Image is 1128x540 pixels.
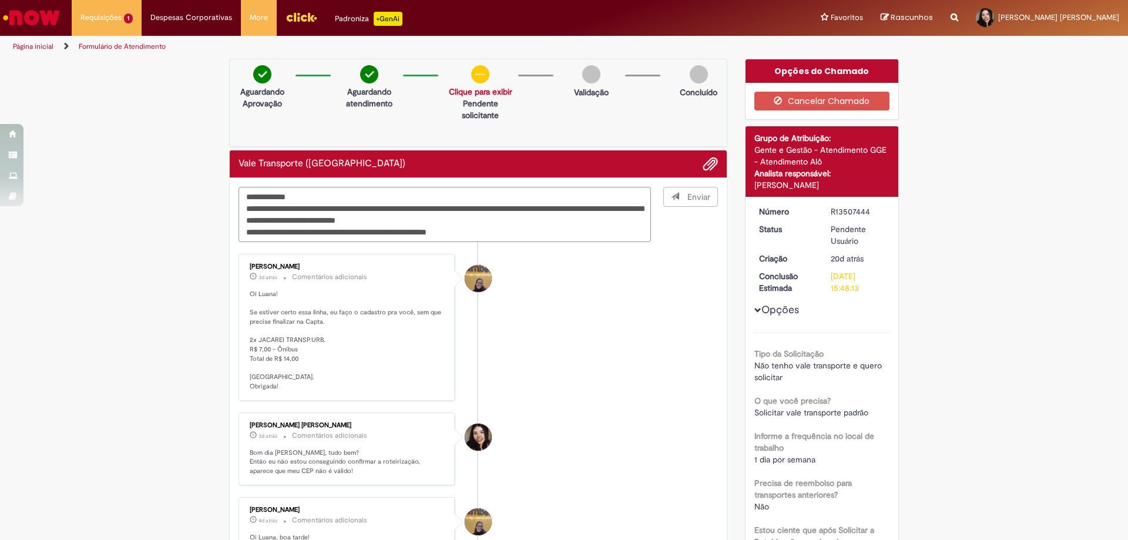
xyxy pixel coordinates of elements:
[680,86,717,98] p: Concluído
[374,12,402,26] p: +GenAi
[754,395,831,406] b: O que você precisa?
[574,86,609,98] p: Validação
[150,12,232,24] span: Despesas Corporativas
[258,517,277,524] time: 25/09/2025 12:25:23
[253,65,271,83] img: check-circle-green.png
[292,431,367,441] small: Comentários adicionais
[582,65,600,83] img: img-circle-grey.png
[258,432,277,440] span: 3d atrás
[831,270,885,294] div: [DATE] 15:48:13
[754,132,890,144] div: Grupo de Atribuição:
[449,98,512,121] p: Pendente solicitante
[690,65,708,83] img: img-circle-grey.png
[754,501,769,512] span: Não
[754,454,815,465] span: 1 dia por semana
[754,360,884,383] span: Não tenho vale transporte e quero solicitar
[471,65,489,83] img: circle-minus.png
[258,517,277,524] span: 4d atrás
[341,86,397,109] p: Aguardando atendimento
[754,92,890,110] button: Cancelar Chamado
[881,12,933,24] a: Rascunhos
[831,253,864,264] time: 09/09/2025 13:48:11
[831,253,885,264] div: 09/09/2025 13:48:11
[250,263,445,270] div: [PERSON_NAME]
[746,59,899,83] div: Opções do Chamado
[465,508,492,535] div: Amanda De Campos Gomes Do Nascimento
[449,86,512,97] a: Clique para exibir
[703,156,718,172] button: Adicionar anexos
[234,86,290,109] p: Aguardando Aprovação
[754,144,890,167] div: Gente e Gestão - Atendimento GGE - Atendimento Alô
[754,179,890,191] div: [PERSON_NAME]
[9,36,743,58] ul: Trilhas de página
[750,253,822,264] dt: Criação
[754,431,874,453] b: Informe a frequência no local de trabalho
[250,290,445,391] p: Oi Luana! Se estiver certo essa linha, eu faço o cadastro pra você, sem que precise finalizar na ...
[79,42,166,51] a: Formulário de Atendimento
[754,348,824,359] b: Tipo da Solicitação
[292,515,367,525] small: Comentários adicionais
[754,407,868,418] span: Solicitar vale transporte padrão
[239,187,651,242] textarea: Digite sua mensagem aqui...
[465,424,492,451] div: Luana Aparecida Agra De Almeida Moraes
[250,422,445,429] div: [PERSON_NAME] [PERSON_NAME]
[360,65,378,83] img: check-circle-green.png
[831,223,885,247] div: Pendente Usuário
[250,507,445,514] div: [PERSON_NAME]
[998,12,1119,22] span: [PERSON_NAME] [PERSON_NAME]
[80,12,122,24] span: Requisições
[124,14,133,24] span: 1
[286,8,317,26] img: click_logo_yellow_360x200.png
[750,223,822,235] dt: Status
[754,478,852,500] b: Precisa de reembolso para transportes anteriores?
[465,265,492,292] div: Amanda De Campos Gomes Do Nascimento
[258,274,277,281] span: 3d atrás
[13,42,53,51] a: Página inicial
[831,206,885,217] div: R13507444
[750,206,822,217] dt: Número
[831,12,863,24] span: Favoritos
[292,272,367,282] small: Comentários adicionais
[250,12,268,24] span: More
[891,12,933,23] span: Rascunhos
[250,448,445,476] p: Bom dia [PERSON_NAME], tudo bem? Então eu não estou conseguindo confirmar a roteirização, aparece...
[258,432,277,440] time: 26/09/2025 08:13:12
[335,12,402,26] div: Padroniza
[754,167,890,179] div: Analista responsável:
[831,253,864,264] span: 20d atrás
[750,270,822,294] dt: Conclusão Estimada
[239,159,405,169] h2: Vale Transporte (VT) Histórico de tíquete
[1,6,62,29] img: ServiceNow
